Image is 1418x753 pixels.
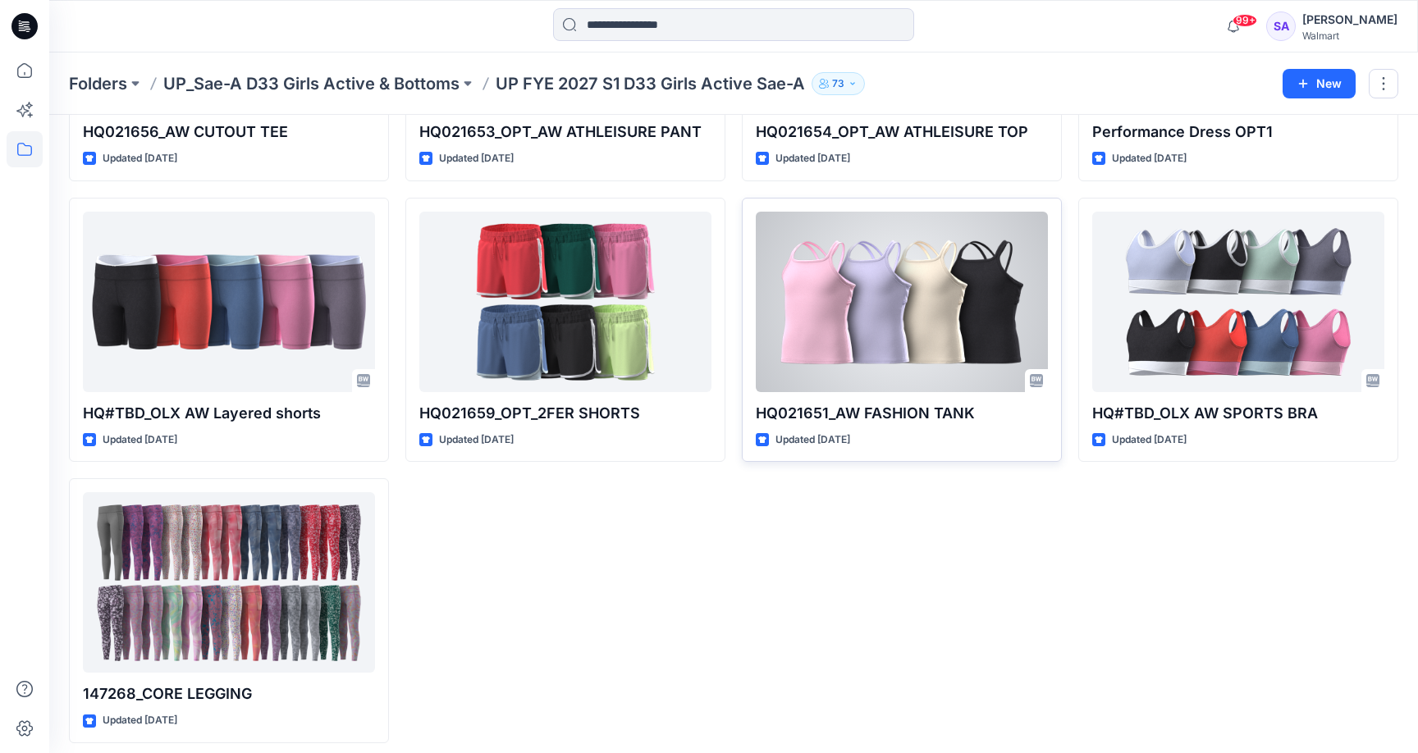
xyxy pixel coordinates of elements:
[439,431,514,449] p: Updated [DATE]
[1112,431,1187,449] p: Updated [DATE]
[419,402,711,425] p: HQ021659_OPT_2FER SHORTS
[103,712,177,729] p: Updated [DATE]
[83,402,375,425] p: HQ#TBD_OLX AW Layered shorts
[83,212,375,392] a: HQ#TBD_OLX AW Layered shorts
[439,150,514,167] p: Updated [DATE]
[83,121,375,144] p: HQ021656_AW CUTOUT TEE
[1302,30,1397,42] div: Walmart
[832,75,844,93] p: 73
[775,431,850,449] p: Updated [DATE]
[419,121,711,144] p: HQ021653_OPT_AW ATHLEISURE PANT
[496,72,805,95] p: UP FYE 2027 S1 D33 Girls Active Sae-A
[1092,402,1384,425] p: HQ#TBD_OLX AW SPORTS BRA
[83,492,375,673] a: 147268_CORE LEGGING
[756,212,1048,392] a: HQ021651_AW FASHION TANK
[1283,69,1356,98] button: New
[756,121,1048,144] p: HQ021654_OPT_AW ATHLEISURE TOP
[1092,212,1384,392] a: HQ#TBD_OLX AW SPORTS BRA
[1092,121,1384,144] p: Performance Dress OPT1
[69,72,127,95] a: Folders
[812,72,865,95] button: 73
[1302,10,1397,30] div: [PERSON_NAME]
[1112,150,1187,167] p: Updated [DATE]
[163,72,460,95] a: UP_Sae-A D33 Girls Active & Bottoms
[756,402,1048,425] p: HQ021651_AW FASHION TANK
[419,212,711,392] a: HQ021659_OPT_2FER SHORTS
[775,150,850,167] p: Updated [DATE]
[83,682,375,705] p: 147268_CORE LEGGING
[1266,11,1296,41] div: SA
[103,150,177,167] p: Updated [DATE]
[1233,14,1257,27] span: 99+
[103,431,177,449] p: Updated [DATE]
